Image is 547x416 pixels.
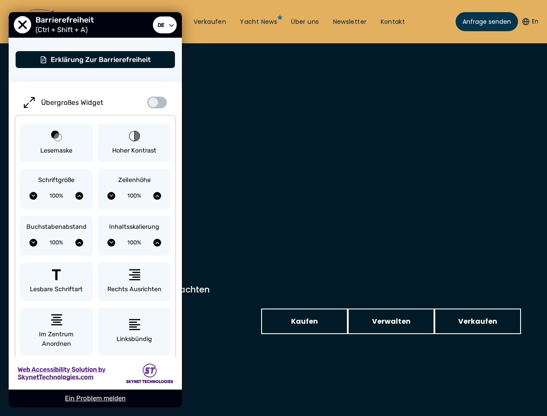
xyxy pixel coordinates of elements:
span: Verkaufen [458,316,497,327]
span: Erklärung zur Barrierefreiheit [51,55,151,64]
a: Web Accessibility Solution by Skynet Technologies Skynet [9,357,182,390]
a: Verkaufen [434,309,521,334]
span: Kaufen [291,316,318,327]
span: Aktuelle Schriftgröße [37,189,75,202]
span: Übergroßes Widget [41,98,103,107]
button: Buchstabenabstand verringern [29,239,37,247]
button: Schriftgröße vergrößern [75,192,83,200]
a: Über uns [291,18,319,26]
a: Sprache auswählen [153,16,177,34]
a: Kontakt [381,18,405,26]
img: Skynet [126,364,173,383]
span: Aktuelle Zeilenhöhe [115,189,153,202]
span: Anfrage senden [463,17,511,26]
button: Zeilenhöhe verringern [107,192,115,200]
span: Barrierefreiheit [36,15,98,25]
button: Lesemaske [20,124,93,162]
button: Hoher Kontrast [98,124,171,162]
span: Buchstabenabstand [26,222,87,232]
button: Verringern Sie die Schriftgröße [29,192,37,200]
button: Linksbündig [98,308,171,355]
button: Im Zentrum anordnen [20,308,93,355]
button: Schließen Sie das Menü 'Eingabehilfen'. [14,16,31,34]
button: Inhaltsskalierung erhöhen [153,239,161,247]
a: Verkaufen [194,18,227,26]
span: Schriftgröße [38,175,74,185]
span: (Ctrl + Shift + A) [36,26,92,34]
span: Inhaltsskalierung [109,222,159,232]
button: Inhaltsskalierung verringern [107,239,115,247]
a: Yacht News [240,18,277,26]
a: Ein Problem melden [65,394,126,402]
a: Anfrage senden [456,12,518,31]
button: Erhöhen Sie die Zeilenhöhe [153,192,161,200]
button: Erklärung zur Barrierefreiheit [15,51,175,68]
span: Aktueller Buchstabenabstand [37,236,75,249]
button: En [522,17,538,26]
a: Verwalten [348,309,434,334]
img: Web Accessibility Solution by Skynet Technologies [17,365,106,381]
a: Newsletter [333,18,367,26]
span: Aktuelle Inhaltsskalierung [115,236,153,249]
span: Verwalten [372,316,411,327]
button: Erhöhen Sie den Buchstabenabstand [75,239,83,247]
a: Kaufen [261,309,348,334]
div: User Preferences [9,12,182,407]
span: de [155,19,166,30]
button: Lesbare Schriftart [20,263,93,301]
button: Rechts ausrichten [98,263,171,301]
span: Zeilenhöhe [118,175,151,185]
